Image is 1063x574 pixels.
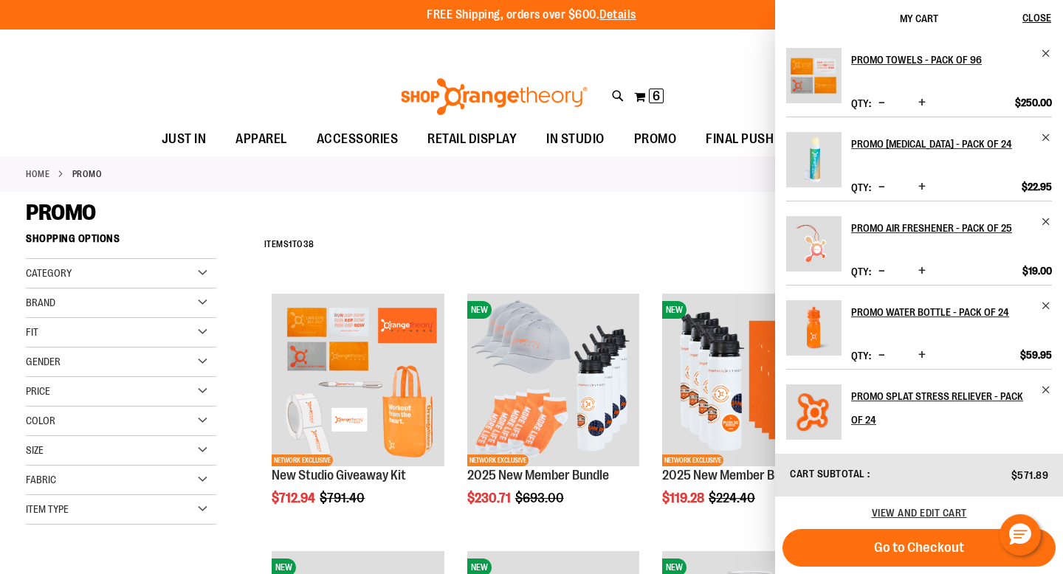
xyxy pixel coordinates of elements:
span: NEW [467,301,492,319]
a: Remove item [1041,384,1052,395]
span: $224.40 [709,491,757,505]
span: $693.00 [515,491,566,505]
span: FINAL PUSH SALE [706,122,805,156]
h2: Promo [MEDICAL_DATA] - Pack of 24 [851,132,1032,156]
div: product [460,286,647,543]
strong: Shopping Options [26,226,216,259]
a: JUST IN [147,122,221,156]
a: Remove item [1041,48,1052,59]
span: PROMO [634,122,677,156]
li: Product [786,369,1052,477]
span: My Cart [900,13,938,24]
span: NETWORK EXCLUSIVE [662,454,723,466]
a: 2025 New Member BundleNEWNETWORK EXCLUSIVE [662,294,835,468]
h2: Promo Water Bottle - Pack of 24 [851,300,1032,324]
button: Decrease product quantity [875,264,889,279]
button: Go to Checkout [782,529,1056,567]
button: Increase product quantity [915,96,929,111]
label: Qty [851,181,871,193]
p: FREE Shipping, orders over $600. [427,7,636,24]
a: Promo Splat Stress Reliever - Pack of 24 [786,384,842,449]
img: Promo Air Freshener - Pack of 25 [786,216,842,272]
a: Promo Splat Stress Reliever - Pack of 24 [851,384,1052,432]
span: 6 [653,89,660,103]
span: $571.89 [1011,469,1049,481]
a: Promo Towels - Pack of 96 [786,48,842,113]
a: Promo Water Bottle - Pack of 24 [851,300,1052,324]
div: product [655,286,842,543]
span: JUST IN [162,122,207,156]
li: Product [786,201,1052,285]
span: Cart Subtotal [790,468,865,480]
span: RETAIL DISPLAY [427,122,517,156]
a: 2025 New Member Bundle [467,468,609,483]
span: Size [26,444,44,456]
a: View and edit cart [872,507,967,519]
a: Promo Air Freshener - Pack of 25 [851,216,1052,240]
img: Promo Splat Stress Reliever - Pack of 24 [786,384,842,440]
a: Promo [MEDICAL_DATA] - Pack of 24 [851,132,1052,156]
h2: Promo Air Freshener - Pack of 25 [851,216,1032,240]
label: Qty [851,350,871,362]
img: Promo Lip Balm - Pack of 24 [786,132,842,187]
span: Item Type [26,503,69,515]
span: APPAREL [235,122,287,156]
button: Decrease product quantity [875,96,889,111]
span: 38 [303,239,314,249]
a: Details [599,8,636,21]
span: Price [26,385,50,397]
span: $119.28 [662,491,706,505]
a: ACCESSORIES [302,122,413,156]
label: Qty [851,266,871,277]
li: Product [786,48,1052,117]
label: Qty [851,97,871,109]
img: Promo Water Bottle - Pack of 24 [786,300,842,356]
span: $59.95 [1020,348,1052,362]
a: Remove item [1041,300,1052,311]
span: $22.95 [1022,180,1052,193]
span: Fabric [26,474,56,485]
img: New Studio Giveaway Kit [272,294,444,466]
button: Hello, have a question? Let’s chat. [1000,514,1041,556]
span: $19.00 [1022,264,1052,277]
a: Promo Water Bottle - Pack of 24 [786,300,842,365]
img: 2025 New Member Bundle [662,294,835,466]
strong: PROMO [72,167,103,181]
a: APPAREL [221,122,302,156]
a: Remove item [1041,132,1052,143]
span: Fit [26,326,38,338]
img: 2025 New Member Bundle [467,294,640,466]
span: NETWORK EXCLUSIVE [467,454,529,466]
a: PROMO [619,122,692,156]
h2: Promo Towels - Pack of 96 [851,48,1032,72]
a: New Studio Giveaway KitNETWORK EXCLUSIVE [272,294,444,468]
span: IN STUDIO [546,122,605,156]
a: FINAL PUSH SALE [691,122,820,156]
a: Promo Air Freshener - Pack of 25 [786,216,842,281]
a: Home [26,167,49,181]
h2: Items to [264,233,314,256]
button: Decrease product quantity [875,180,889,195]
span: ACCESSORIES [317,122,399,156]
span: 1 [289,239,292,249]
span: Brand [26,297,55,308]
li: Product [786,117,1052,201]
h2: Promo Splat Stress Reliever - Pack of 24 [851,384,1032,432]
button: Increase product quantity [915,180,929,195]
a: Promo Towels - Pack of 96 [851,48,1052,72]
li: Product [786,285,1052,369]
a: RETAIL DISPLAY [413,122,531,156]
span: Close [1022,12,1051,24]
span: $791.40 [320,491,367,505]
img: Shop Orangetheory [399,78,590,115]
span: PROMO [26,200,96,225]
a: Remove item [1041,216,1052,227]
img: Promo Towels - Pack of 96 [786,48,842,103]
a: Promo Lip Balm - Pack of 24 [786,132,842,197]
span: NEW [662,301,687,319]
span: NETWORK EXCLUSIVE [272,454,333,466]
span: $250.00 [1015,96,1052,109]
button: Increase product quantity [915,348,929,363]
a: IN STUDIO [531,122,619,156]
button: Decrease product quantity [875,348,889,363]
